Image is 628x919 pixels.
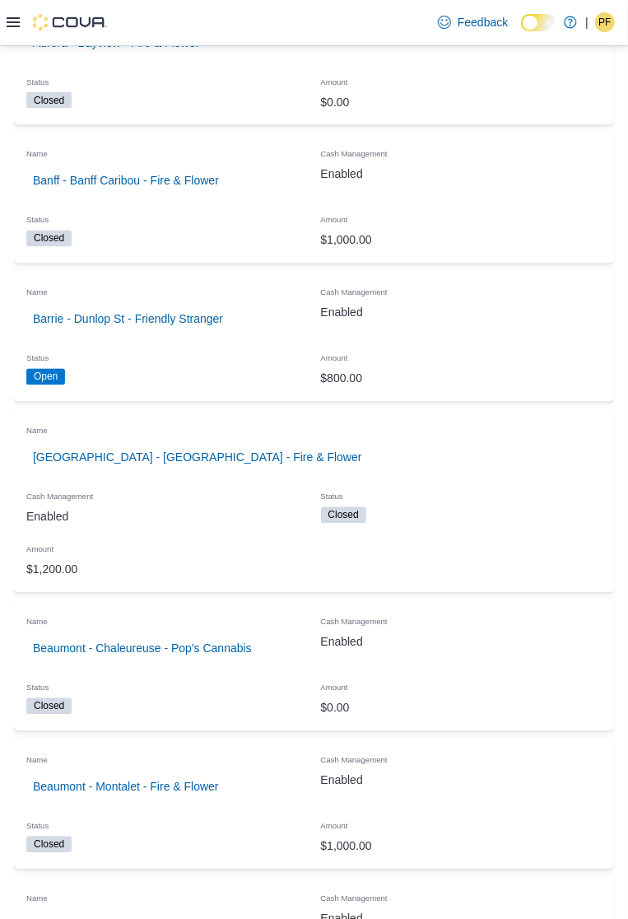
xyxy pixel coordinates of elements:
span: [GEOGRAPHIC_DATA] - [GEOGRAPHIC_DATA] - Fire & Flower [33,450,362,466]
span: Banff - Banff Caribou - Fire & Flower [33,173,219,189]
span: Closed [26,231,72,247]
span: Dark Mode [521,31,522,32]
span: Closed [34,837,64,852]
div: Status [20,66,314,92]
p: | [585,12,588,32]
div: Amount [314,204,609,231]
input: Dark Mode [521,14,556,31]
div: Amount [314,810,609,837]
div: Enabled [314,296,609,329]
div: $1,200.00 [20,553,314,586]
a: Feedback [431,6,514,39]
div: Enabled [314,158,609,191]
button: Beaumont - Montalet - Fire & Flower [26,771,226,804]
span: PF [598,12,611,32]
span: Closed [34,231,64,246]
div: Name [20,883,314,909]
span: Open [26,369,65,385]
div: Name [20,138,314,165]
span: Feedback [458,14,508,30]
div: Status [20,810,314,837]
button: Banff - Banff Caribou - Fire & Flower [26,165,226,198]
span: Closed [26,837,72,853]
div: Amount [314,66,609,92]
div: Amount [314,672,609,698]
span: Open [34,370,58,385]
span: Closed [328,508,359,523]
div: $0.00 [314,86,609,119]
div: $1,000.00 [314,830,609,863]
div: Cash Management [314,277,609,303]
div: Cash Management [20,481,314,507]
div: Status [20,672,314,698]
span: Closed [26,698,72,715]
div: Enabled [314,626,609,659]
div: Parker Frampton [595,12,615,32]
button: Beaumont - Chaleureuse - Pop's Cannabis [26,632,258,665]
div: Cash Management [314,883,609,909]
div: Name [20,606,314,632]
button: [GEOGRAPHIC_DATA] - [GEOGRAPHIC_DATA] - Fire & Flower [26,441,369,474]
div: Cash Management [314,138,609,165]
span: Beaumont - Montalet - Fire & Flower [33,779,219,795]
div: Amount [314,343,609,369]
button: Barrie - Dunlop St - Friendly Stranger [26,303,230,336]
div: $0.00 [314,692,609,725]
div: Name [20,744,314,771]
div: Amount [20,534,314,560]
div: Name [20,277,314,303]
span: Beaumont - Chaleureuse - Pop's Cannabis [33,641,252,657]
div: Enabled [314,764,609,797]
div: Enabled [20,501,314,534]
span: Closed [321,507,366,524]
div: $800.00 [314,362,609,395]
span: Closed [26,92,72,109]
span: Closed [34,699,64,714]
div: Name [20,415,375,441]
div: Status [20,204,314,231]
div: Status [20,343,314,369]
div: Cash Management [314,606,609,632]
span: Barrie - Dunlop St - Friendly Stranger [33,311,223,328]
div: Cash Management [314,744,609,771]
div: Status [314,481,609,507]
div: $1,000.00 [314,224,609,257]
img: Cova [33,14,107,30]
span: Closed [34,93,64,108]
